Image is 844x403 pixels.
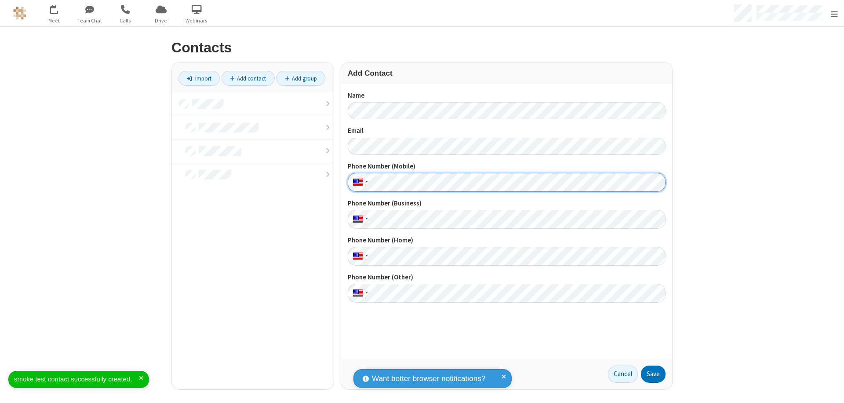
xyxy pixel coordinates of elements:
a: Cancel [608,366,638,383]
span: Drive [145,17,178,25]
label: Name [348,91,666,101]
div: United States: + 1 [348,284,371,303]
label: Phone Number (Other) [348,272,666,282]
h2: Contacts [171,40,673,55]
button: Save [641,366,666,383]
label: Phone Number (Business) [348,198,666,209]
label: Email [348,126,666,136]
a: Import [178,71,220,86]
label: Phone Number (Home) [348,235,666,245]
a: Add group [276,71,325,86]
span: Calls [109,17,142,25]
span: Meet [38,17,71,25]
div: United States: + 1 [348,210,371,229]
span: Webinars [180,17,213,25]
label: Phone Number (Mobile) [348,161,666,172]
span: Want better browser notifications? [372,373,485,385]
h3: Add Contact [348,69,666,77]
div: smoke test contact successfully created. [14,374,139,385]
div: United States: + 1 [348,173,371,192]
span: Team Chat [73,17,106,25]
img: QA Selenium DO NOT DELETE OR CHANGE [13,7,26,20]
div: United States: + 1 [348,247,371,266]
a: Add contact [222,71,275,86]
div: 4 [56,5,62,11]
